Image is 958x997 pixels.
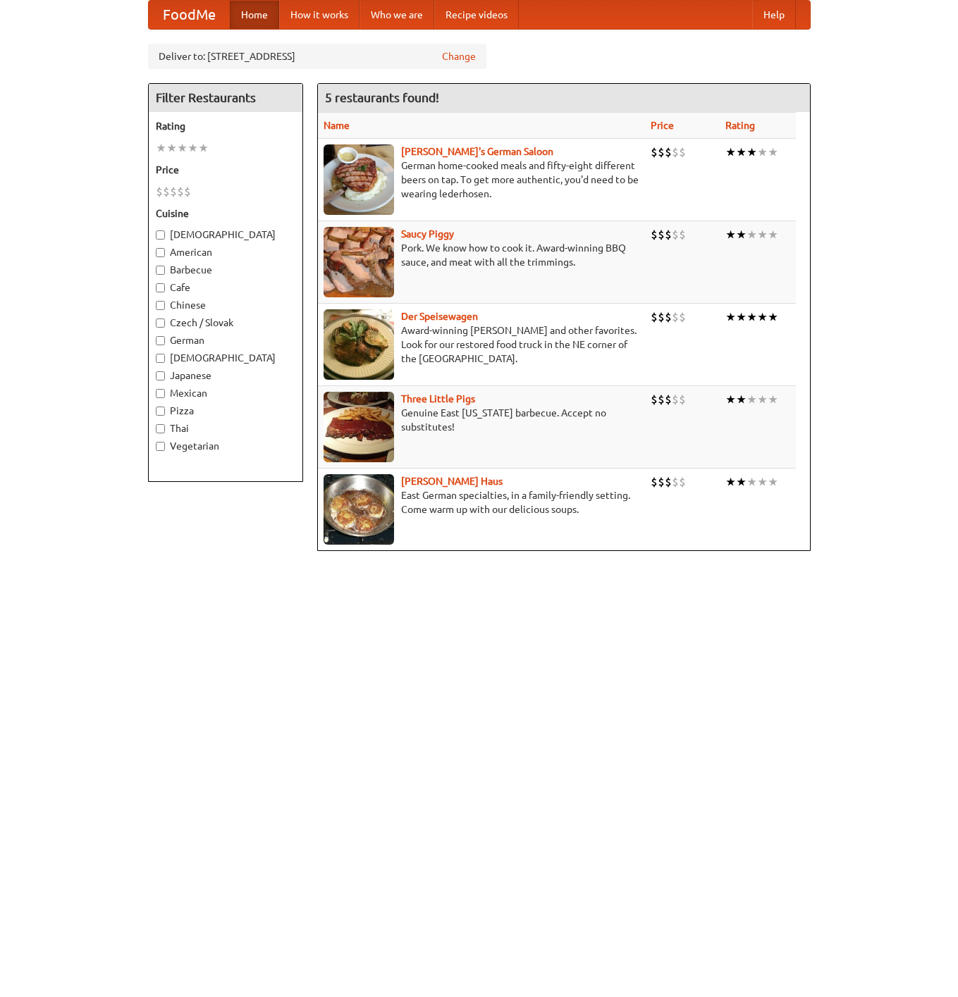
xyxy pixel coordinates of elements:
[156,298,295,312] label: Chinese
[401,311,478,322] a: Der Speisewagen
[324,159,639,201] p: German home-cooked meals and fifty-eight different beers on tap. To get more authentic, you'd nee...
[725,309,736,325] li: ★
[156,248,165,257] input: American
[149,84,302,112] h4: Filter Restaurants
[768,309,778,325] li: ★
[156,351,295,365] label: [DEMOGRAPHIC_DATA]
[156,371,165,380] input: Japanese
[651,474,658,490] li: $
[324,474,394,545] img: kohlhaus.jpg
[156,245,295,259] label: American
[768,227,778,242] li: ★
[156,301,165,310] input: Chinese
[725,144,736,160] li: ★
[725,392,736,407] li: ★
[156,228,295,242] label: [DEMOGRAPHIC_DATA]
[279,1,360,29] a: How it works
[156,439,295,453] label: Vegetarian
[156,442,165,451] input: Vegetarian
[401,146,553,157] a: [PERSON_NAME]'s German Saloon
[198,140,209,156] li: ★
[672,144,679,160] li: $
[156,184,163,199] li: $
[442,49,476,63] a: Change
[679,227,686,242] li: $
[324,120,350,131] a: Name
[672,309,679,325] li: $
[324,392,394,462] img: littlepigs.jpg
[665,227,672,242] li: $
[651,120,674,131] a: Price
[679,474,686,490] li: $
[156,424,165,433] input: Thai
[156,407,165,416] input: Pizza
[324,241,639,269] p: Pork. We know how to cook it. Award-winning BBQ sauce, and meat with all the trimmings.
[736,309,747,325] li: ★
[736,392,747,407] li: ★
[757,474,768,490] li: ★
[325,91,439,104] ng-pluralize: 5 restaurants found!
[156,421,295,435] label: Thai
[665,474,672,490] li: $
[166,140,177,156] li: ★
[156,283,165,292] input: Cafe
[679,309,686,325] li: $
[156,333,295,347] label: German
[156,266,165,275] input: Barbecue
[725,120,755,131] a: Rating
[156,316,295,330] label: Czech / Slovak
[163,184,170,199] li: $
[324,144,394,215] img: esthers.jpg
[184,184,191,199] li: $
[665,309,672,325] li: $
[658,309,665,325] li: $
[672,392,679,407] li: $
[170,184,177,199] li: $
[156,354,165,363] input: [DEMOGRAPHIC_DATA]
[156,263,295,277] label: Barbecue
[188,140,198,156] li: ★
[360,1,434,29] a: Who we are
[757,144,768,160] li: ★
[156,119,295,133] h5: Rating
[156,369,295,383] label: Japanese
[736,144,747,160] li: ★
[156,140,166,156] li: ★
[672,227,679,242] li: $
[747,144,757,160] li: ★
[757,227,768,242] li: ★
[156,389,165,398] input: Mexican
[679,392,686,407] li: $
[401,476,503,487] a: [PERSON_NAME] Haus
[434,1,519,29] a: Recipe videos
[156,230,165,240] input: [DEMOGRAPHIC_DATA]
[747,227,757,242] li: ★
[658,227,665,242] li: $
[324,227,394,297] img: saucy.jpg
[747,309,757,325] li: ★
[156,206,295,221] h5: Cuisine
[651,309,658,325] li: $
[401,228,454,240] a: Saucy Piggy
[324,309,394,380] img: speisewagen.jpg
[672,474,679,490] li: $
[156,163,295,177] h5: Price
[665,392,672,407] li: $
[736,227,747,242] li: ★
[401,393,475,404] a: Three Little Pigs
[658,474,665,490] li: $
[651,392,658,407] li: $
[651,227,658,242] li: $
[736,474,747,490] li: ★
[177,140,188,156] li: ★
[156,404,295,418] label: Pizza
[747,474,757,490] li: ★
[149,1,230,29] a: FoodMe
[725,227,736,242] li: ★
[725,474,736,490] li: ★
